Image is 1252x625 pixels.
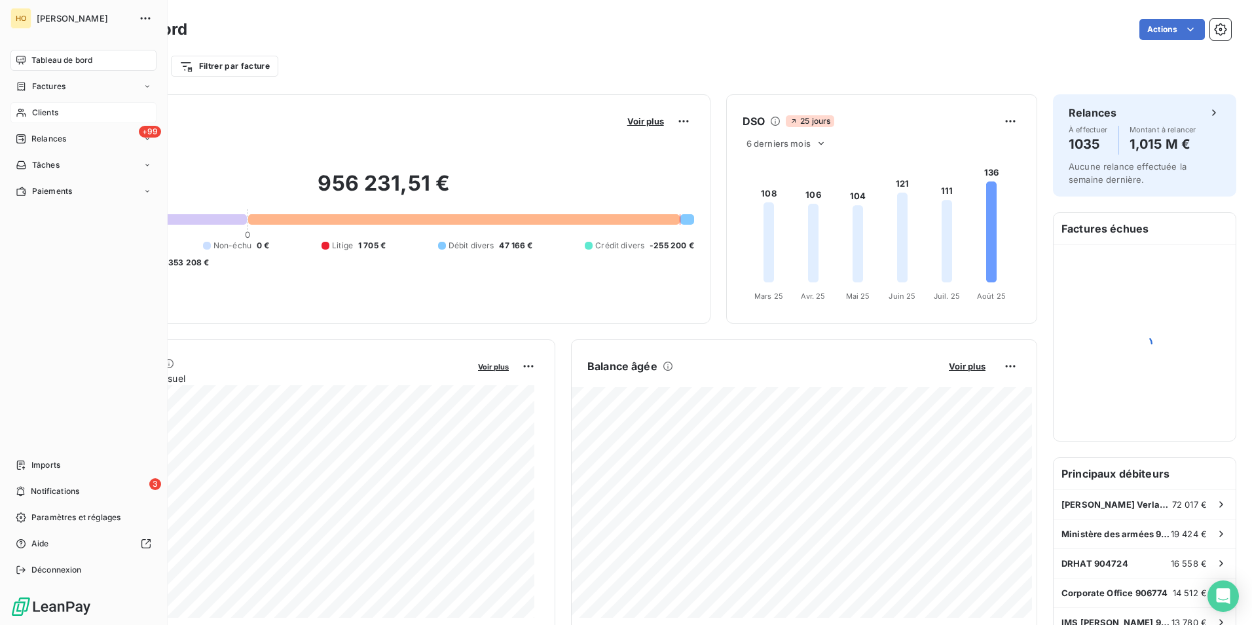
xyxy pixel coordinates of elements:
span: [PERSON_NAME] Verlag Gmbh 907056 [1061,499,1172,510]
a: Imports [10,455,156,476]
tspan: Mars 25 [754,292,783,301]
a: +99Relances [10,128,156,149]
tspan: Juil. 25 [934,292,960,301]
span: -353 208 € [164,257,210,269]
span: 19 424 € [1171,529,1207,539]
span: Non-échu [213,240,251,252]
button: Voir plus [945,360,989,372]
span: Aucune relance effectuée la semaine dernière. [1069,161,1187,185]
span: 47 166 € [499,240,532,252]
a: Aide [10,533,156,554]
span: Paramètres et réglages [31,512,120,523]
span: -255 200 € [650,240,694,252]
button: Voir plus [623,115,668,127]
a: Factures [10,76,156,97]
a: Paiements [10,181,156,202]
tspan: Mai 25 [845,292,870,301]
span: 14 512 € [1173,588,1207,598]
span: 0 [245,229,250,240]
h6: Relances [1069,105,1116,121]
span: 3 [149,478,161,490]
span: 0 € [257,240,269,252]
h2: 956 231,51 € [74,170,694,210]
span: Litige [332,240,353,252]
span: À effectuer [1069,126,1108,134]
span: Chiffre d'affaires mensuel [74,371,469,385]
span: Débit divers [449,240,494,252]
tspan: Juin 25 [889,292,915,301]
span: Crédit divers [595,240,644,252]
div: HO [10,8,31,29]
img: Logo LeanPay [10,596,92,617]
span: Voir plus [478,362,509,371]
span: 25 jours [786,115,834,127]
a: Tableau de bord [10,50,156,71]
h4: 1,015 M € [1130,134,1196,155]
h6: Balance âgée [587,358,657,374]
span: Tâches [32,159,60,171]
a: Paramètres et réglages [10,507,156,528]
span: Tableau de bord [31,54,92,66]
h6: DSO [743,113,765,129]
span: +99 [139,126,161,138]
span: Relances [31,133,66,145]
span: Montant à relancer [1130,126,1196,134]
button: Actions [1139,19,1205,40]
span: Voir plus [949,361,985,371]
div: Open Intercom Messenger [1207,580,1239,612]
span: Déconnexion [31,564,82,576]
a: Tâches [10,155,156,176]
span: 6 derniers mois [746,138,811,149]
span: Aide [31,538,49,550]
span: Voir plus [627,116,664,126]
a: Clients [10,102,156,123]
span: 16 558 € [1171,558,1207,569]
span: Factures [32,81,65,92]
tspan: Avr. 25 [801,292,825,301]
button: Voir plus [474,360,513,372]
span: [PERSON_NAME] [37,13,131,24]
span: Ministère des armées 902110 [1061,529,1171,539]
span: Clients [32,107,58,119]
h4: 1035 [1069,134,1108,155]
span: DRHAT 904724 [1061,558,1128,569]
h6: Factures échues [1054,213,1236,244]
span: 72 017 € [1172,499,1207,510]
h6: Principaux débiteurs [1054,458,1236,489]
button: Filtrer par facture [171,56,278,77]
span: Imports [31,459,60,471]
tspan: Août 25 [977,292,1006,301]
span: Notifications [31,485,79,497]
span: 1 705 € [358,240,386,252]
span: Paiements [32,185,72,197]
span: Corporate Office 906774 [1061,588,1168,598]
